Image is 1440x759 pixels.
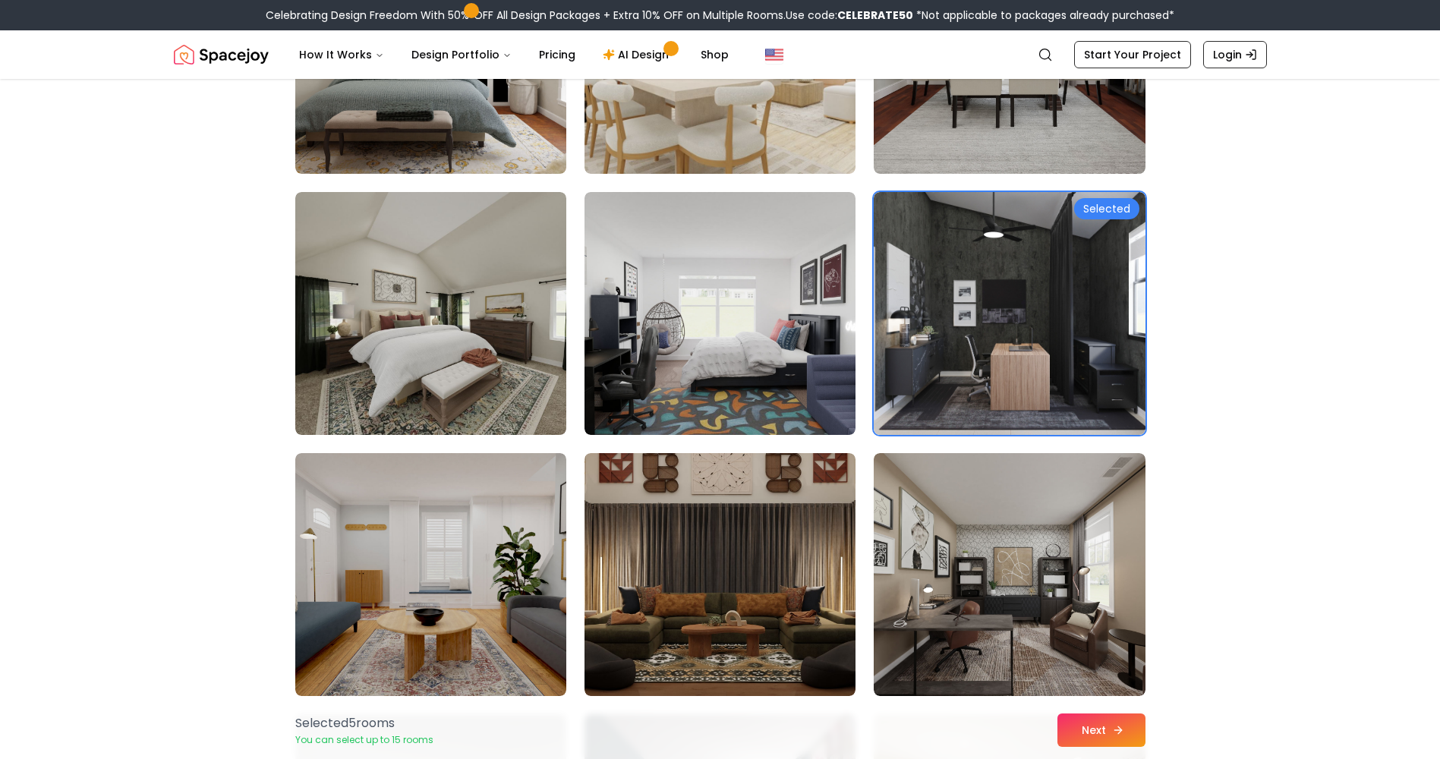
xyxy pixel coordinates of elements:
[765,46,783,64] img: United States
[295,192,566,435] img: Room room-52
[874,453,1145,696] img: Room room-57
[688,39,741,70] a: Shop
[287,39,741,70] nav: Main
[913,8,1174,23] span: *Not applicable to packages already purchased*
[295,734,433,746] p: You can select up to 15 rooms
[287,39,396,70] button: How It Works
[1203,41,1267,68] a: Login
[585,192,855,435] img: Room room-53
[527,39,588,70] a: Pricing
[1074,41,1191,68] a: Start Your Project
[874,192,1145,435] img: Room room-54
[585,453,855,696] img: Room room-56
[591,39,685,70] a: AI Design
[399,39,524,70] button: Design Portfolio
[786,8,913,23] span: Use code:
[174,39,269,70] a: Spacejoy
[837,8,913,23] b: CELEBRATE50
[1057,713,1145,747] button: Next
[174,39,269,70] img: Spacejoy Logo
[174,30,1267,79] nav: Global
[295,714,433,732] p: Selected 5 room s
[266,8,1174,23] div: Celebrating Design Freedom With 50% OFF All Design Packages + Extra 10% OFF on Multiple Rooms.
[1074,198,1139,219] div: Selected
[295,453,566,696] img: Room room-55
